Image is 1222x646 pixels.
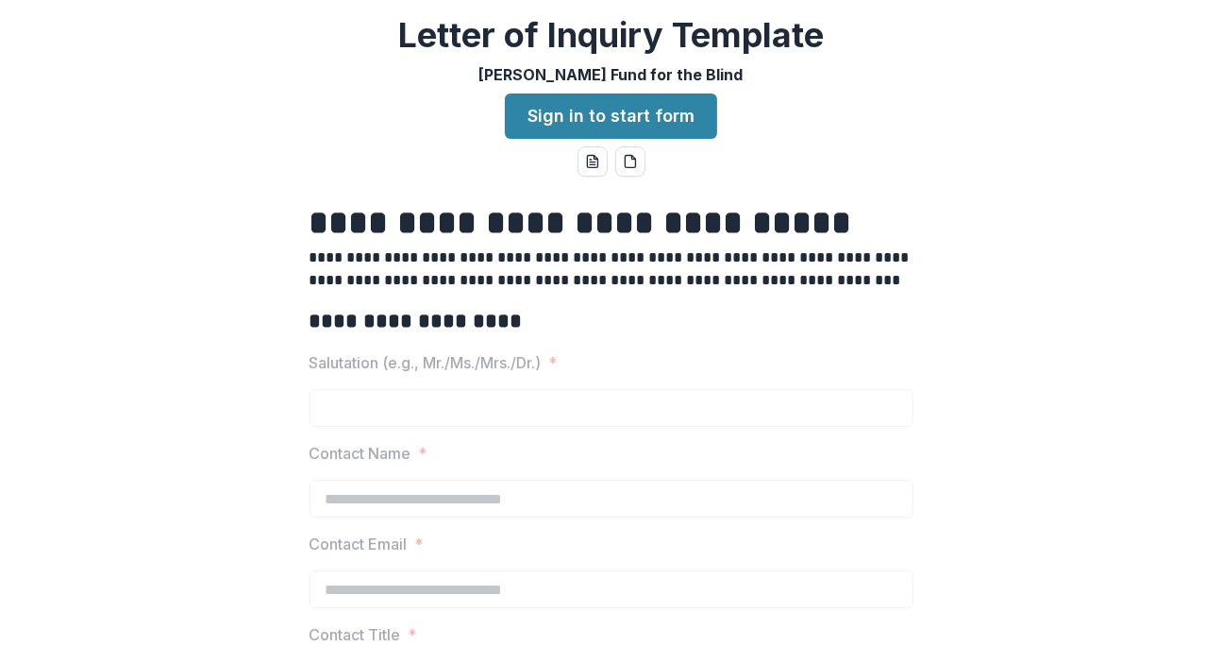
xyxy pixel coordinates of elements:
h2: Letter of Inquiry Template [398,15,824,56]
button: word-download [578,146,608,177]
p: Contact Title [310,623,401,646]
p: Salutation (e.g., Mr./Ms./Mrs./Dr.) [310,351,542,374]
p: [PERSON_NAME] Fund for the Blind [479,63,744,86]
a: Sign in to start form [505,93,717,139]
p: Contact Email [310,533,408,555]
p: Contact Name [310,442,411,465]
button: pdf-download [615,146,645,177]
